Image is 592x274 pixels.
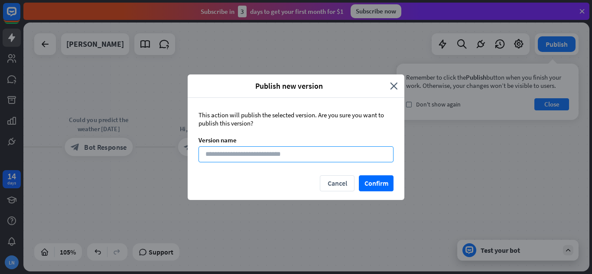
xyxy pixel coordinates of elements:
button: Cancel [320,175,355,191]
span: Publish new version [194,81,384,91]
button: Confirm [359,175,394,191]
div: Version name [198,136,394,144]
button: Open LiveChat chat widget [7,3,33,29]
i: close [390,81,398,91]
div: This action will publish the selected version. Are you sure you want to publish this version? [198,111,394,127]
